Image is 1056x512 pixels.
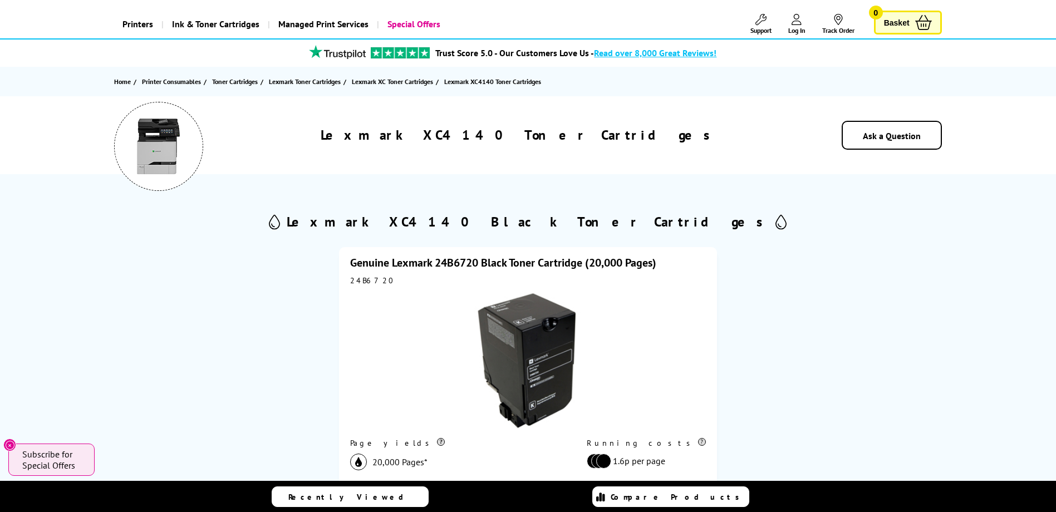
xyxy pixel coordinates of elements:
[371,47,430,58] img: trustpilot rating
[874,11,942,35] a: Basket 0
[750,26,772,35] span: Support
[321,126,717,144] h1: Lexmark XC4140 Toner Cartridges
[594,47,716,58] span: Read over 8,000 Great Reviews!
[750,14,772,35] a: Support
[142,76,204,87] a: Printer Consumables
[131,119,186,174] img: Lexmark XC4140 Toner Cartridges
[114,76,134,87] a: Home
[288,492,415,502] span: Recently Viewed
[444,77,541,86] span: Lexmark XC4140 Toner Cartridges
[822,14,854,35] a: Track Order
[350,255,656,270] a: Genuine Lexmark 24B6720 Black Toner Cartridge (20,000 Pages)
[350,275,705,285] div: 24B6720
[587,454,700,469] li: 1.6p per page
[884,15,910,30] span: Basket
[788,26,805,35] span: Log In
[172,10,259,38] span: Ink & Toner Cartridges
[272,486,429,507] a: Recently Viewed
[304,45,371,59] img: trustpilot rating
[269,76,341,87] span: Lexmark Toner Cartridges
[268,10,377,38] a: Managed Print Services
[352,76,433,87] span: Lexmark XC Toner Cartridges
[352,76,436,87] a: Lexmark XC Toner Cartridges
[142,76,201,87] span: Printer Consumables
[869,6,883,19] span: 0
[459,291,598,430] img: Lexmark 24B6720 Black Toner Cartridge (20,000 Pages)
[587,438,706,448] div: Running costs
[161,10,268,38] a: Ink & Toner Cartridges
[212,76,261,87] a: Toner Cartridges
[287,213,770,230] h2: Lexmark XC4140 Black Toner Cartridges
[22,449,84,471] span: Subscribe for Special Offers
[350,438,563,448] div: Page yields
[592,486,749,507] a: Compare Products
[863,130,921,141] a: Ask a Question
[269,76,343,87] a: Lexmark Toner Cartridges
[350,454,367,470] img: black_icon.svg
[3,439,16,451] button: Close
[377,10,449,38] a: Special Offers
[788,14,805,35] a: Log In
[114,10,161,38] a: Printers
[611,492,745,502] span: Compare Products
[372,456,428,467] span: 20,000 Pages*
[212,76,258,87] span: Toner Cartridges
[435,47,716,58] a: Trust Score 5.0 - Our Customers Love Us -Read over 8,000 Great Reviews!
